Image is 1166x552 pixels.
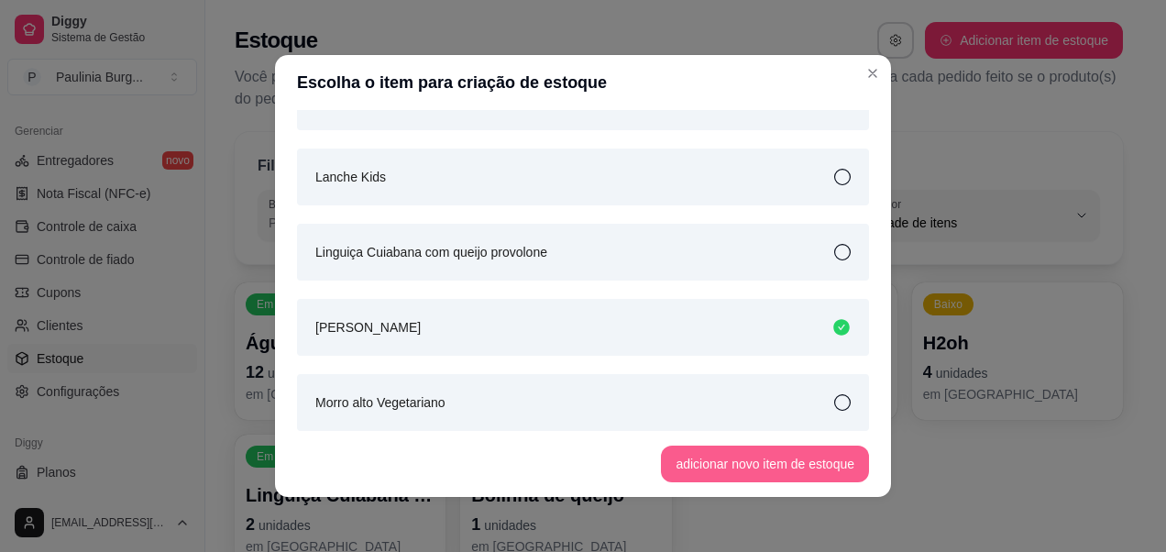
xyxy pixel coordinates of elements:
[315,242,547,262] article: Linguiça Cuiabana com queijo provolone
[661,446,869,482] button: adicionar novo item de estoque
[315,167,386,187] article: Lanche Kids
[275,55,891,110] header: Escolha o item para criação de estoque
[315,392,445,413] article: Morro alto Vegetariano
[315,317,421,337] article: [PERSON_NAME]
[858,59,887,88] button: Close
